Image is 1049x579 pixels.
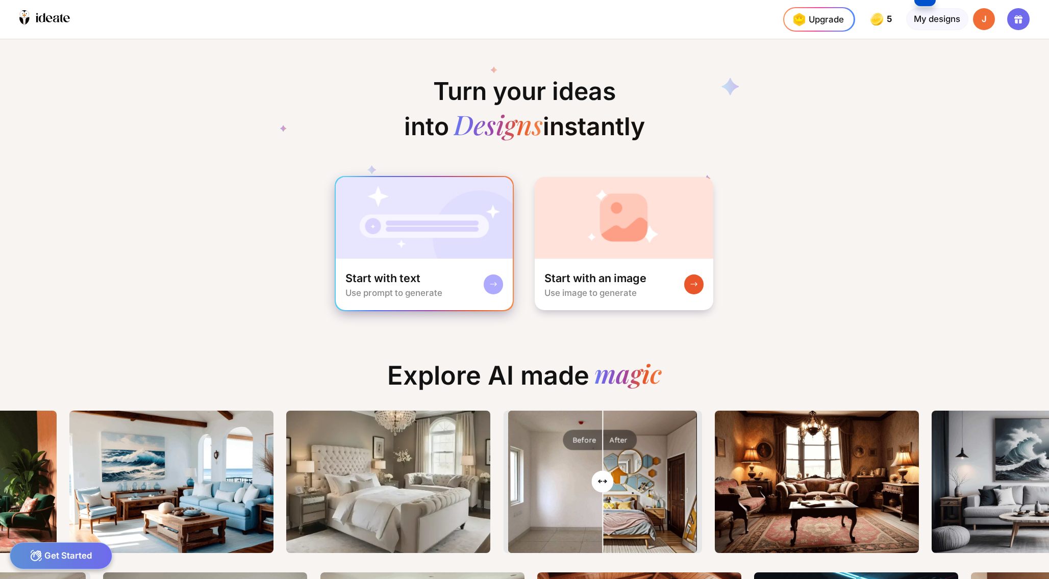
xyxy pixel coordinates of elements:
div: magic [594,360,662,391]
div: Start with an image [544,271,646,286]
div: Upgrade [789,10,844,29]
img: Thumbnailexplore-image9.png [286,411,490,553]
img: After image [508,411,700,553]
div: Use image to generate [544,288,637,298]
div: My designs [906,8,968,30]
img: startWithImageCardBg.jpg [535,177,714,259]
div: Use prompt to generate [345,288,442,298]
span: 5 [887,14,894,24]
div: J [973,8,995,30]
div: Start with text [345,271,420,286]
img: ThumbnailOceanlivingroom.png [69,411,273,553]
div: Get Started [10,542,112,569]
img: startWithTextCardBg.jpg [336,177,513,259]
img: Thumbnailtext2image_00673_.png [715,411,919,553]
img: upgrade-nav-btn-icon.gif [789,10,809,29]
div: Explore AI made [378,360,671,400]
